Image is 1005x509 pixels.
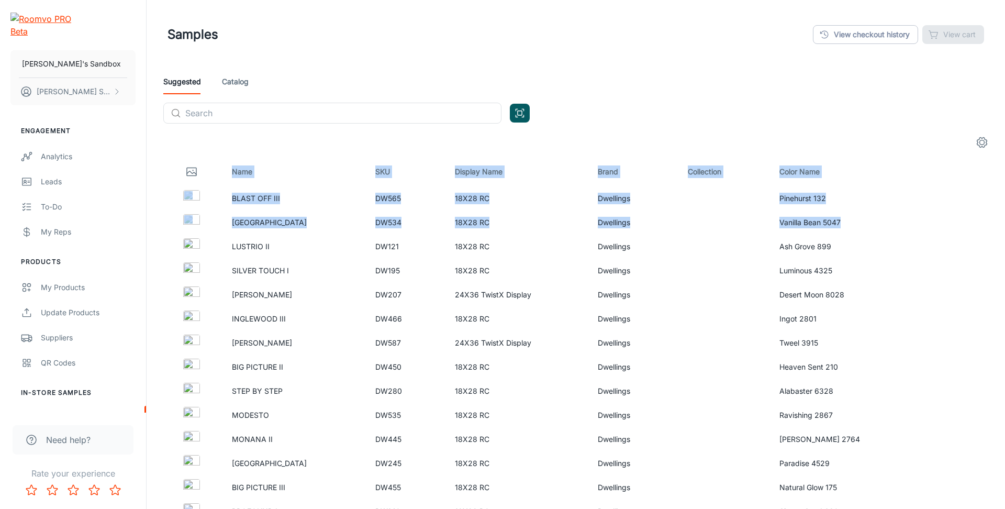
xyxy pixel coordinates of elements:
[105,480,126,501] button: Rate 5 star
[446,355,590,379] td: 18X28 RC
[813,25,918,44] a: View checkout history
[42,480,63,501] button: Rate 2 star
[222,69,249,94] a: Catalog
[224,451,367,475] td: BARCELONA
[224,379,367,403] td: STEP BY STEP
[589,186,679,211] td: Dwellings
[10,13,75,38] img: Roomvo PRO Beta
[679,157,771,186] th: Collection
[367,186,446,211] td: DW565
[589,235,679,259] td: Dwellings
[589,427,679,451] td: Dwellings
[224,186,367,211] td: BLAST OFF III
[224,211,367,235] td: GRENADA
[446,403,590,427] td: 18X28 RC
[589,379,679,403] td: Dwellings
[167,25,218,44] h1: Samples
[771,355,914,379] td: Heaven Sent 210
[163,69,201,94] a: Suggested
[589,451,679,475] td: Dwellings
[41,282,136,293] div: My Products
[367,283,446,307] td: DW207
[367,451,446,475] td: DW245
[589,211,679,235] td: Dwellings
[771,403,914,427] td: Ravishing 2867
[771,186,914,211] td: Pinehurst 132
[224,427,367,451] td: MONANA II
[224,331,367,355] td: EMERSON II
[446,157,590,186] th: Display Name
[589,283,679,307] td: Dwellings
[224,283,367,307] td: MARISOL
[10,78,136,105] button: [PERSON_NAME] Song
[446,379,590,403] td: 18X28 RC
[367,259,446,283] td: DW195
[771,235,914,259] td: Ash Grove 899
[446,211,590,235] td: 18X28 RC
[771,157,914,186] th: Color Name
[21,480,42,501] button: Rate 1 star
[37,86,110,97] p: [PERSON_NAME] Song
[510,104,530,123] button: Open QR code scanner
[41,332,136,344] div: Suppliers
[589,307,679,331] td: Dwellings
[41,151,136,162] div: Analytics
[41,201,136,213] div: To-do
[185,103,501,124] input: Search
[367,307,446,331] td: DW466
[224,307,367,331] td: INGLEWOOD III
[224,403,367,427] td: MODESTO
[41,226,136,238] div: My Reps
[224,355,367,379] td: BIG PICTURE II
[771,283,914,307] td: Desert Moon 8028
[367,403,446,427] td: DW535
[367,211,446,235] td: DW534
[446,427,590,451] td: 18X28 RC
[224,259,367,283] td: SILVER TOUCH I
[771,475,914,500] td: Natural Glow 175
[589,157,679,186] th: Brand
[367,235,446,259] td: DW121
[771,427,914,451] td: Virga 2764
[589,475,679,500] td: Dwellings
[41,307,136,318] div: Update Products
[367,427,446,451] td: DW445
[446,186,590,211] td: 18X28 RC
[446,331,590,355] td: 24X36 TwistX Display
[41,357,136,369] div: QR Codes
[367,379,446,403] td: DW280
[224,475,367,500] td: BIG PICTURE III
[771,451,914,475] td: Paradise 4529
[367,331,446,355] td: DW587
[589,331,679,355] td: Dwellings
[63,480,84,501] button: Rate 3 star
[446,283,590,307] td: 24X36 TwistX Display
[771,379,914,403] td: Alabaster 6328
[771,259,914,283] td: Luminous 4325
[771,331,914,355] td: Tweel 3915
[446,259,590,283] td: 18X28 RC
[589,355,679,379] td: Dwellings
[446,235,590,259] td: 18X28 RC
[367,355,446,379] td: DW450
[224,157,367,186] th: Name
[771,307,914,331] td: Ingot 2801
[224,235,367,259] td: LUSTRIO II
[589,403,679,427] td: Dwellings
[367,475,446,500] td: DW455
[185,165,198,178] svg: Thumbnail
[589,259,679,283] td: Dwellings
[446,307,590,331] td: 18X28 RC
[84,480,105,501] button: Rate 4 star
[367,157,446,186] th: SKU
[446,475,590,500] td: 18X28 RC
[971,132,992,153] button: settings
[41,176,136,187] div: Leads
[8,467,138,480] p: Rate your experience
[771,211,914,235] td: Vanilla Bean 5047
[46,434,91,446] span: Need help?
[10,50,136,78] button: [PERSON_NAME]'s Sandbox
[22,58,121,70] p: [PERSON_NAME]'s Sandbox
[446,451,590,475] td: 18X28 RC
